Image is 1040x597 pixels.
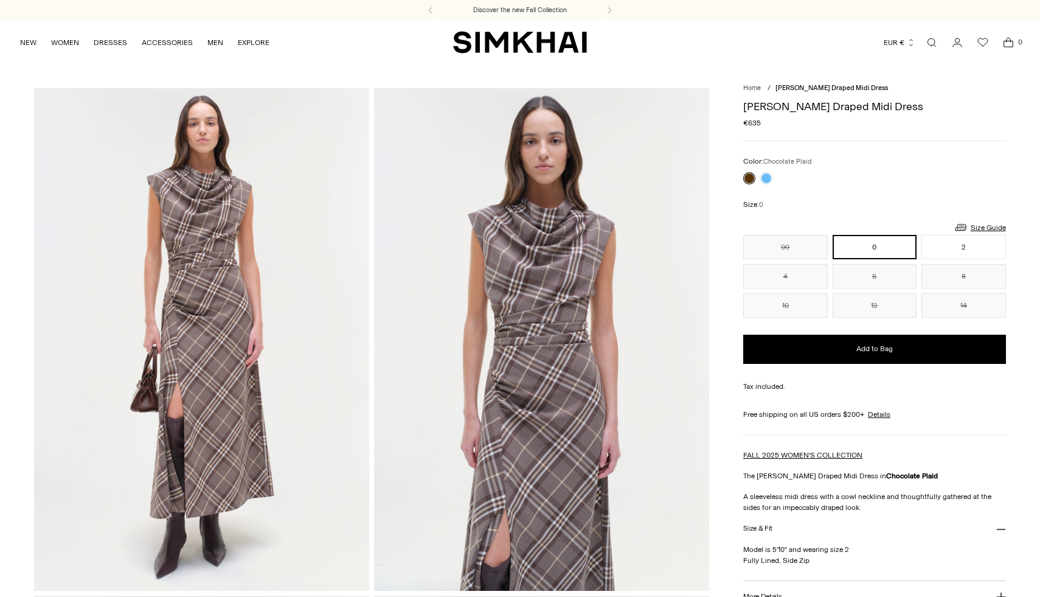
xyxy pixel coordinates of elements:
button: 6 [833,264,917,288]
button: 00 [743,235,827,259]
button: 4 [743,264,827,288]
label: Size: [743,199,763,211]
button: Add to Bag [743,335,1005,364]
span: Chocolate Plaid [763,158,811,166]
button: EUR € [884,29,915,56]
a: WOMEN [51,29,79,56]
a: Discover the new Fall Collection [473,5,567,15]
button: Size & Fit [743,513,1005,544]
p: The [PERSON_NAME] Draped Midi Dress in [743,470,1005,481]
div: Free shipping on all US orders $200+ [743,409,1005,420]
div: Tax included. [743,381,1005,392]
button: 10 [743,293,827,318]
div: / [768,83,771,94]
a: SIMKHAI [453,30,587,54]
a: Home [743,84,761,92]
img: Burke Draped Midi Dress [34,88,369,591]
span: Add to Bag [856,344,893,354]
a: Wishlist [971,30,995,55]
a: NEW [20,29,36,56]
span: 0 [759,201,763,209]
button: 8 [921,264,1005,288]
p: A sleeveless midi dress with a cowl neckline and thoughtfully gathered at the sides for an impecc... [743,491,1005,513]
label: Color: [743,156,811,167]
span: 0 [1014,37,1025,47]
span: €635 [743,117,761,128]
a: MEN [207,29,223,56]
button: 12 [833,293,917,318]
a: Go to the account page [945,30,969,55]
button: 2 [921,235,1005,259]
h3: Size & Fit [743,525,772,532]
a: EXPLORE [238,29,269,56]
a: ACCESSORIES [142,29,193,56]
img: Burke Draped Midi Dress [374,88,709,591]
button: 14 [921,293,1005,318]
a: Details [868,409,890,420]
strong: Chocolate Plaid [886,472,938,480]
a: DRESSES [94,29,127,56]
a: Open cart modal [996,30,1021,55]
h1: [PERSON_NAME] Draped Midi Dress [743,101,1005,112]
a: Size Guide [954,220,1006,235]
button: 0 [833,235,917,259]
span: [PERSON_NAME] Draped Midi Dress [775,84,888,92]
p: Model is 5'10" and wearing size 2 Fully Lined, Side Zip [743,544,1005,566]
nav: breadcrumbs [743,83,1005,94]
a: Open search modal [920,30,944,55]
a: FALL 2025 WOMEN'S COLLECTION [743,451,862,459]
